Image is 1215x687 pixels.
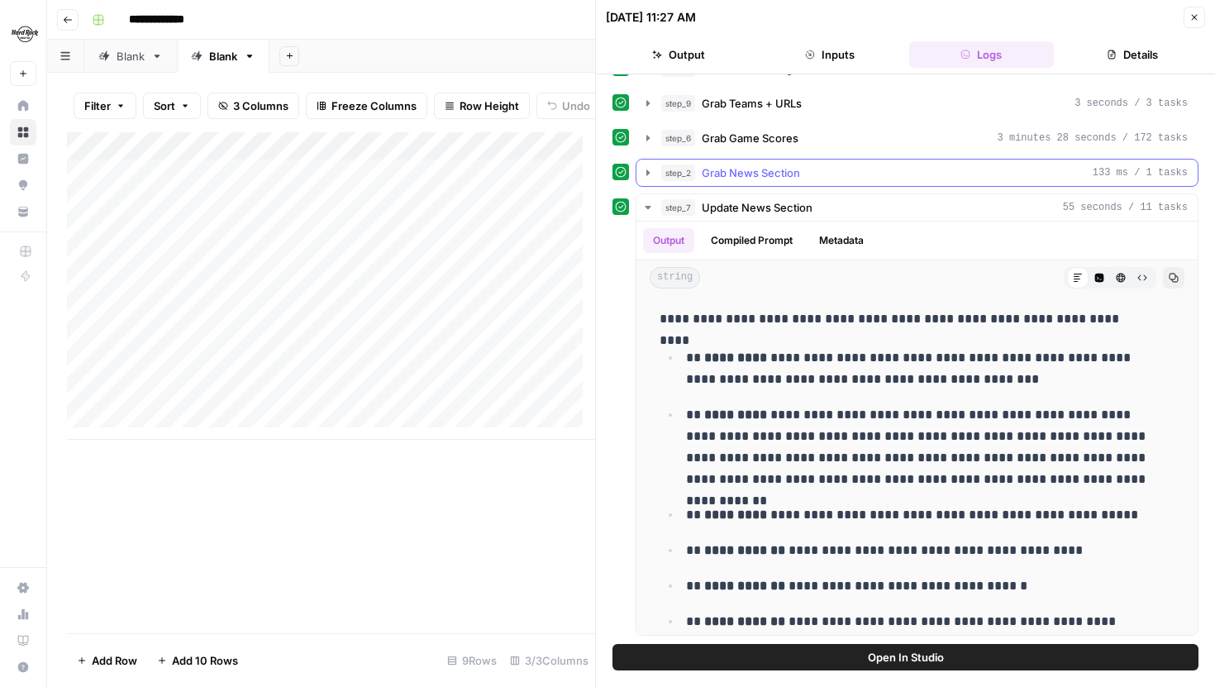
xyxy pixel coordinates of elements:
[67,647,147,674] button: Add Row
[1074,96,1188,111] span: 3 seconds / 3 tasks
[10,172,36,198] a: Opportunities
[661,130,695,146] span: step_6
[809,228,874,253] button: Metadata
[207,93,299,119] button: 3 Columns
[636,222,1198,635] div: 55 seconds / 11 tasks
[84,40,177,73] a: Blank
[636,90,1198,117] button: 3 seconds / 3 tasks
[10,627,36,654] a: Learning Hub
[661,199,695,216] span: step_7
[702,165,800,181] span: Grab News Section
[636,125,1198,151] button: 3 minutes 28 seconds / 172 tasks
[143,93,201,119] button: Sort
[10,575,36,601] a: Settings
[74,93,136,119] button: Filter
[702,130,798,146] span: Grab Game Scores
[562,98,590,114] span: Undo
[909,41,1054,68] button: Logs
[661,95,695,112] span: step_9
[650,267,700,289] span: string
[606,41,750,68] button: Output
[154,98,175,114] span: Sort
[606,9,696,26] div: [DATE] 11:27 AM
[331,98,417,114] span: Freeze Columns
[1060,41,1205,68] button: Details
[117,48,145,64] div: Blank
[636,194,1198,221] button: 55 seconds / 11 tasks
[10,654,36,680] button: Help + Support
[702,199,812,216] span: Update News Section
[701,228,803,253] button: Compiled Prompt
[177,40,269,73] a: Blank
[643,228,694,253] button: Output
[661,165,695,181] span: step_2
[998,131,1188,146] span: 3 minutes 28 seconds / 172 tasks
[306,93,427,119] button: Freeze Columns
[702,95,802,112] span: Grab Teams + URLs
[441,647,503,674] div: 9 Rows
[10,19,40,49] img: Hard Rock Digital Logo
[10,601,36,627] a: Usage
[636,160,1198,186] button: 133 ms / 1 tasks
[1093,165,1188,180] span: 133 ms / 1 tasks
[1063,200,1188,215] span: 55 seconds / 11 tasks
[172,652,238,669] span: Add 10 Rows
[434,93,530,119] button: Row Height
[10,198,36,225] a: Your Data
[92,652,137,669] span: Add Row
[10,13,36,55] button: Workspace: Hard Rock Digital
[233,98,288,114] span: 3 Columns
[612,644,1198,670] button: Open In Studio
[757,41,902,68] button: Inputs
[460,98,519,114] span: Row Height
[10,119,36,146] a: Browse
[147,647,248,674] button: Add 10 Rows
[10,146,36,172] a: Insights
[503,647,595,674] div: 3/3 Columns
[10,93,36,119] a: Home
[868,649,944,666] span: Open In Studio
[209,48,237,64] div: Blank
[84,98,111,114] span: Filter
[536,93,601,119] button: Undo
